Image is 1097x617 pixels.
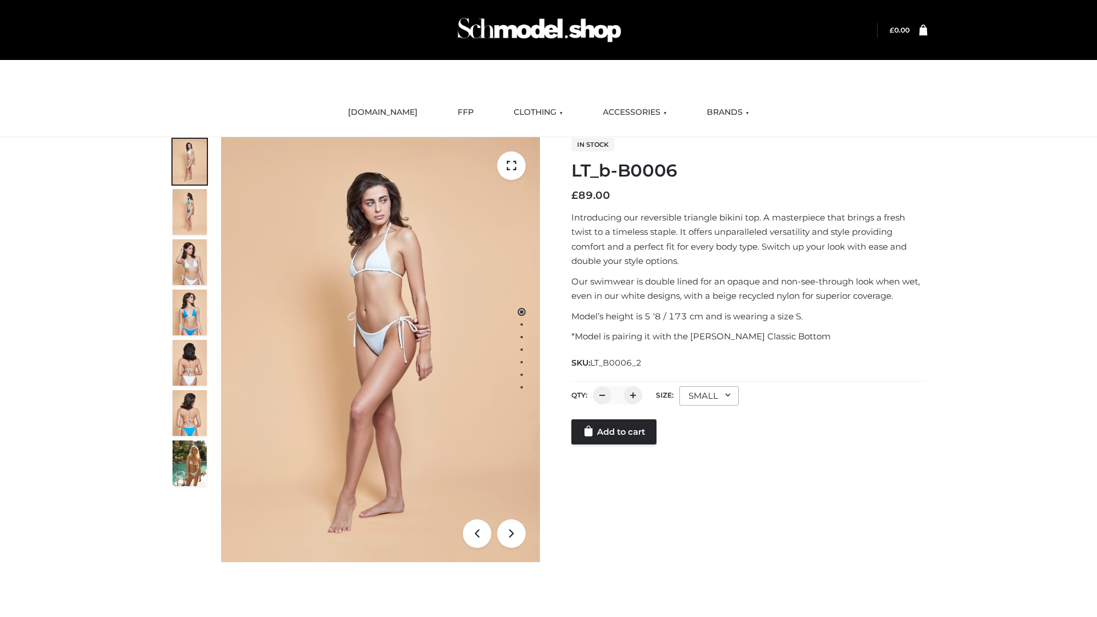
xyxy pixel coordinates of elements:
[890,26,910,34] bdi: 0.00
[173,440,207,486] img: Arieltop_CloudNine_AzureSky2.jpg
[571,329,927,344] p: *Model is pairing it with the [PERSON_NAME] Classic Bottom
[594,100,675,125] a: ACCESSORIES
[890,26,910,34] a: £0.00
[454,7,625,53] img: Schmodel Admin 964
[339,100,426,125] a: [DOMAIN_NAME]
[173,390,207,436] img: ArielClassicBikiniTop_CloudNine_AzureSky_OW114ECO_8-scaled.jpg
[590,358,642,368] span: LT_B0006_2
[679,386,739,406] div: SMALL
[173,139,207,185] img: ArielClassicBikiniTop_CloudNine_AzureSky_OW114ECO_1-scaled.jpg
[571,391,587,399] label: QTY:
[698,100,758,125] a: BRANDS
[173,239,207,285] img: ArielClassicBikiniTop_CloudNine_AzureSky_OW114ECO_3-scaled.jpg
[505,100,571,125] a: CLOTHING
[571,189,578,202] span: £
[173,340,207,386] img: ArielClassicBikiniTop_CloudNine_AzureSky_OW114ECO_7-scaled.jpg
[173,189,207,235] img: ArielClassicBikiniTop_CloudNine_AzureSky_OW114ECO_2-scaled.jpg
[449,100,482,125] a: FFP
[221,137,540,562] img: LT_b-B0006
[571,309,927,324] p: Model’s height is 5 ‘8 / 173 cm and is wearing a size S.
[571,189,610,202] bdi: 89.00
[571,356,643,370] span: SKU:
[890,26,894,34] span: £
[173,290,207,335] img: ArielClassicBikiniTop_CloudNine_AzureSky_OW114ECO_4-scaled.jpg
[571,210,927,269] p: Introducing our reversible triangle bikini top. A masterpiece that brings a fresh twist to a time...
[571,138,614,151] span: In stock
[571,274,927,303] p: Our swimwear is double lined for an opaque and non-see-through look when wet, even in our white d...
[571,161,927,181] h1: LT_b-B0006
[656,391,674,399] label: Size:
[571,419,656,444] a: Add to cart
